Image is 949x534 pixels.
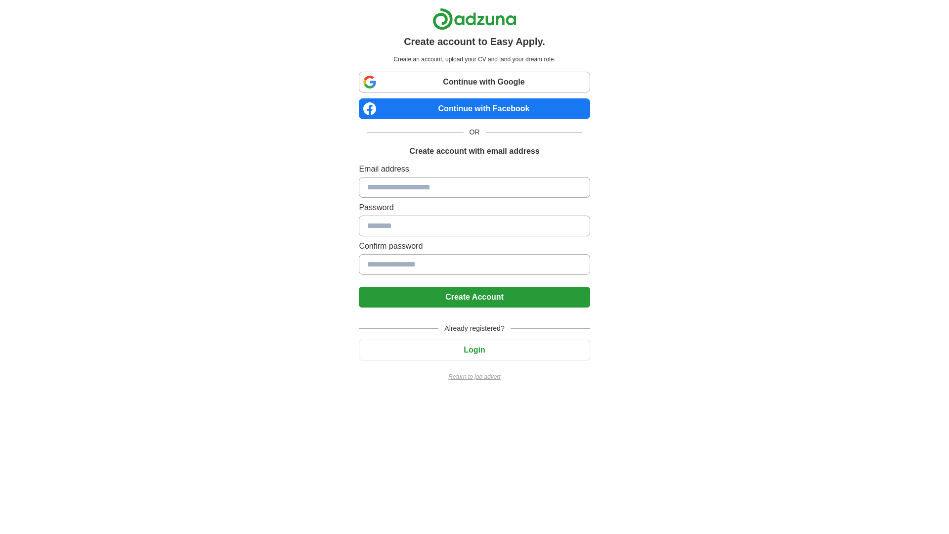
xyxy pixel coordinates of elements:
h1: Create account to Easy Apply. [404,34,545,49]
span: OR [464,127,486,137]
a: Login [359,346,590,354]
a: Continue with Google [359,72,590,92]
button: Login [359,340,590,360]
label: Password [359,202,590,214]
a: Return to job advert [359,372,590,381]
button: Create Account [359,287,590,308]
span: Already registered? [438,323,510,334]
label: Email address [359,163,590,175]
img: Adzuna logo [432,8,517,30]
label: Confirm password [359,240,590,252]
a: Continue with Facebook [359,98,590,119]
p: Create an account, upload your CV and land your dream role. [361,55,588,64]
h1: Create account with email address [409,145,539,157]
